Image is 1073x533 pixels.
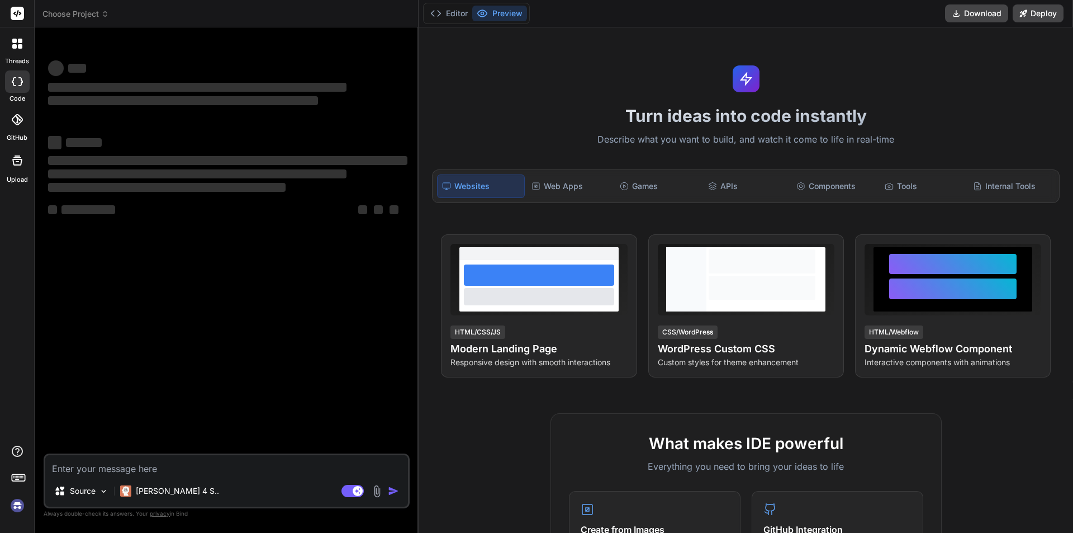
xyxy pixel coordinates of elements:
span: ‌ [61,205,115,214]
span: ‌ [48,136,61,149]
span: ‌ [358,205,367,214]
div: Web Apps [527,174,613,198]
span: ‌ [66,138,102,147]
label: GitHub [7,133,27,143]
p: Describe what you want to build, and watch it come to life in real-time [425,133,1066,147]
span: ‌ [48,183,286,192]
div: APIs [704,174,790,198]
p: Interactive components with animations [865,357,1041,368]
div: HTML/CSS/JS [450,326,505,339]
span: ‌ [48,96,318,105]
h4: Modern Landing Page [450,341,627,357]
div: HTML/Webflow [865,326,923,339]
button: Download [945,4,1008,22]
button: Preview [472,6,527,21]
label: code [10,94,25,103]
span: privacy [150,510,170,517]
span: ‌ [390,205,398,214]
span: ‌ [48,60,64,76]
label: threads [5,56,29,66]
h4: WordPress Custom CSS [658,341,834,357]
div: Websites [437,174,524,198]
button: Deploy [1013,4,1063,22]
p: [PERSON_NAME] 4 S.. [136,485,219,497]
div: CSS/WordPress [658,326,718,339]
span: ‌ [68,64,86,73]
img: Claude 4 Sonnet [120,485,131,497]
img: attachment [371,485,383,498]
div: Components [792,174,878,198]
div: Tools [880,174,966,198]
span: ‌ [48,169,346,178]
p: Source [70,485,96,497]
button: Editor [426,6,472,21]
p: Custom styles for theme enhancement [658,357,834,368]
span: ‌ [48,83,346,92]
label: Upload [7,175,28,185]
span: ‌ [48,156,407,165]
p: Responsive design with smooth interactions [450,357,627,368]
div: Games [615,174,701,198]
img: signin [8,496,27,515]
p: Everything you need to bring your ideas to life [569,460,923,473]
span: ‌ [374,205,383,214]
p: Always double-check its answers. Your in Bind [44,508,410,519]
h4: Dynamic Webflow Component [865,341,1041,357]
h1: Turn ideas into code instantly [425,106,1066,126]
img: icon [388,485,399,497]
span: ‌ [48,205,57,214]
div: Internal Tools [968,174,1055,198]
h2: What makes IDE powerful [569,432,923,455]
span: Choose Project [42,8,109,20]
img: Pick Models [99,487,108,496]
